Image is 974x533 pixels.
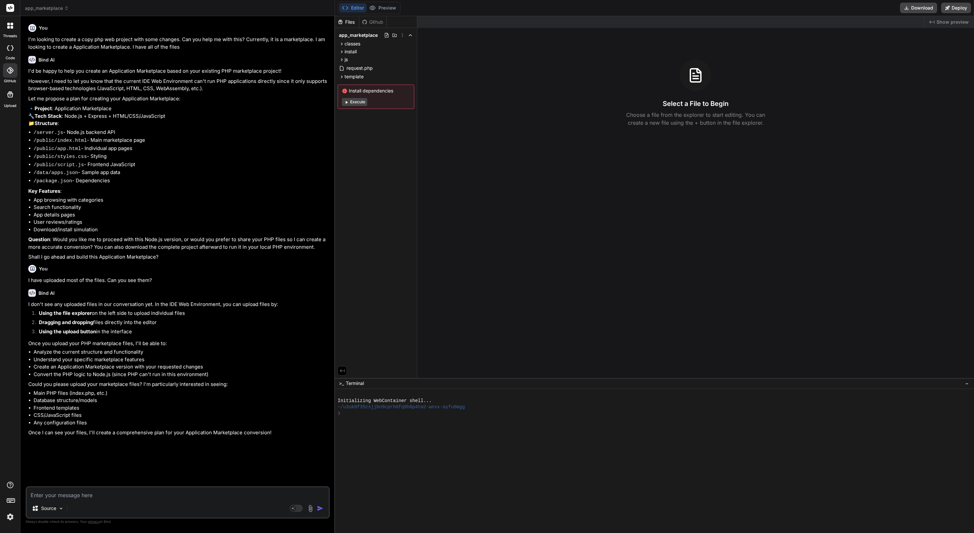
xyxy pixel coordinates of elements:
strong: Tech Stack [35,113,62,119]
li: - Dependencies [34,177,328,185]
div: Github [359,19,386,25]
strong: Project [35,105,52,112]
p: Could you please upload your marketplace files? I'm particularly interested in seeing: [28,381,328,388]
p: 🔹 : Application Marketplace 🔧 : Node.js + Express + HTML/CSS/JavaScript 📁 : [28,105,328,127]
button: − [964,378,970,389]
img: attachment [307,505,314,512]
span: js [345,56,348,63]
label: Upload [4,103,16,109]
strong: Key Features [28,188,60,194]
li: Any configuration files [34,419,328,427]
p: I don't see any uploaded files in our conversation yet. In the IDE Web Environment, you can uploa... [28,301,328,308]
img: icon [317,505,323,512]
li: - Sample app data [34,169,328,177]
span: ❯ [338,410,341,417]
p: Source [41,505,56,512]
code: /package.json [34,178,72,184]
strong: Structure [35,120,58,126]
span: privacy [88,520,100,523]
strong: Using the file explorer [39,310,92,316]
li: in the interface [34,328,328,337]
li: on the left side to upload individual files [34,310,328,319]
p: Always double-check its answers. Your in Bind [26,519,330,525]
code: /public/script.js [34,162,84,168]
li: CSS/JavaScript files [34,412,328,419]
li: Database structure/models [34,397,328,404]
p: I have uploaded most of the files. Can you see them? [28,277,328,284]
button: Deploy [941,3,971,13]
span: Terminal [346,380,364,387]
span: >_ [339,380,344,387]
img: Pick Models [58,506,64,511]
code: /server.js [34,130,63,136]
li: - Node.js backend API [34,129,328,137]
h6: You [39,25,48,31]
span: Show preview [936,19,969,25]
label: GitHub [4,78,16,84]
span: template [345,73,364,80]
h6: Bind AI [38,290,55,296]
code: /public/styles.css [34,154,87,160]
span: Install dependencies [342,88,410,94]
li: - Styling [34,153,328,161]
p: Once you upload your PHP marketplace files, I'll be able to: [28,340,328,347]
p: Let me propose a plan for creating your Application Marketplace: [28,95,328,103]
button: Download [900,3,937,13]
span: app_marketplace [339,32,378,38]
span: ~/u3uk0f35zsjjbn9cprh6fq9h0p4tm2-wnxx-ayfu0mgg [338,404,465,410]
img: settings [5,511,16,522]
button: Editor [339,3,367,13]
li: App browsing with categories [34,196,328,204]
li: Create an Application Marketplace version with your requested changes [34,363,328,371]
label: code [6,55,15,61]
strong: Dragging and dropping [39,319,93,325]
li: Main PHP files (index.php, etc.) [34,390,328,397]
code: /public/app.html [34,146,81,152]
h3: Select a File to Begin [663,99,729,108]
p: Choose a file from the explorer to start editing. You can create a new file using the + button in... [622,111,769,127]
span: Initializing WebContainer shell... [338,398,431,404]
button: Execute [342,98,367,106]
strong: Question [28,236,50,242]
li: Understand your specific marketplace features [34,356,328,364]
span: classes [345,40,360,47]
li: files directly into the editor [34,319,328,328]
button: Preview [367,3,399,13]
strong: Using the upload button [39,328,96,335]
label: threads [3,33,17,39]
p: : [28,188,328,195]
p: Shall I go ahead and build this Application Marketplace? [28,253,328,261]
li: - Frontend JavaScript [34,161,328,169]
h6: Bind AI [38,57,55,63]
li: - Main marketplace page [34,137,328,145]
code: /public/index.html [34,138,87,143]
span: app_marketplace [25,5,69,12]
span: − [965,380,969,387]
h6: You [39,266,48,272]
p: I'd be happy to help you create an Application Marketplace based on your existing PHP marketplace... [28,67,328,75]
li: Analyze the current structure and functionality [34,348,328,356]
li: User reviews/ratings [34,218,328,226]
li: App details pages [34,211,328,219]
li: Download/install simulation [34,226,328,234]
div: Files [335,19,359,25]
p: However, I need to let you know that the current IDE Web Environment can't run PHP applications d... [28,78,328,92]
li: - Individual app pages [34,145,328,153]
span: request.php [346,64,373,72]
p: I'm looking to create a copy php web project with some changes. Can you help me with this? Curren... [28,36,328,51]
code: /data/apps.json [34,170,78,176]
li: Frontend templates [34,404,328,412]
p: Once I can see your files, I'll create a comprehensive plan for your Application Marketplace conv... [28,429,328,437]
p: : Would you like me to proceed with this Node.js version, or would you prefer to share your PHP f... [28,236,328,251]
li: Convert the PHP logic to Node.js (since PHP can't run in this environment) [34,371,328,378]
li: Search functionality [34,204,328,211]
span: install [345,48,357,55]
